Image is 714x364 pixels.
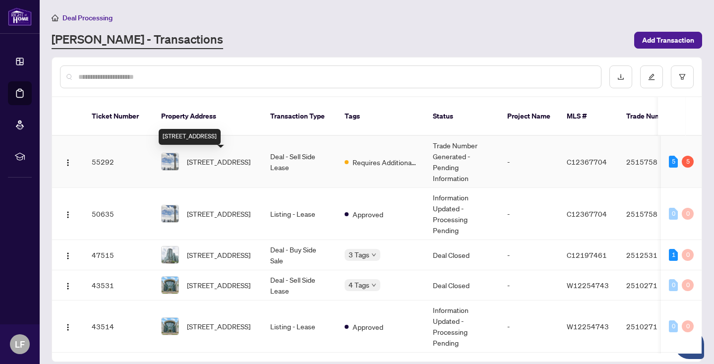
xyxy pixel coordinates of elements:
[262,240,337,270] td: Deal - Buy Side Sale
[559,97,618,136] th: MLS #
[353,209,383,220] span: Approved
[15,337,25,351] span: LF
[52,14,59,21] span: home
[499,136,559,188] td: -
[640,65,663,88] button: edit
[84,188,153,240] td: 50635
[353,157,417,168] span: Requires Additional Docs
[371,283,376,288] span: down
[262,97,337,136] th: Transaction Type
[425,97,499,136] th: Status
[84,97,153,136] th: Ticket Number
[682,156,694,168] div: 5
[162,205,178,222] img: thumbnail-img
[642,32,694,48] span: Add Transaction
[567,250,607,259] span: C12197461
[262,270,337,301] td: Deal - Sell Side Lease
[567,157,607,166] span: C12367704
[162,246,178,263] img: thumbnail-img
[425,240,499,270] td: Deal Closed
[159,129,221,145] div: [STREET_ADDRESS]
[262,188,337,240] td: Listing - Lease
[618,240,688,270] td: 2512531
[84,270,153,301] td: 43531
[153,97,262,136] th: Property Address
[371,252,376,257] span: down
[62,13,113,22] span: Deal Processing
[499,188,559,240] td: -
[349,279,369,291] span: 4 Tags
[64,252,72,260] img: Logo
[262,301,337,353] td: Listing - Lease
[669,156,678,168] div: 5
[162,153,178,170] img: thumbnail-img
[669,249,678,261] div: 1
[682,320,694,332] div: 0
[679,73,686,80] span: filter
[162,318,178,335] img: thumbnail-img
[567,281,609,290] span: W12254743
[64,159,72,167] img: Logo
[52,31,223,49] a: [PERSON_NAME] - Transactions
[60,154,76,170] button: Logo
[567,209,607,218] span: C12367704
[84,301,153,353] td: 43514
[425,301,499,353] td: Information Updated - Processing Pending
[8,7,32,26] img: logo
[499,301,559,353] td: -
[499,270,559,301] td: -
[425,136,499,188] td: Trade Number Generated - Pending Information
[60,206,76,222] button: Logo
[353,321,383,332] span: Approved
[682,208,694,220] div: 0
[262,136,337,188] td: Deal - Sell Side Lease
[64,282,72,290] img: Logo
[669,208,678,220] div: 0
[60,277,76,293] button: Logo
[617,73,624,80] span: download
[187,249,250,260] span: [STREET_ADDRESS]
[618,188,688,240] td: 2515758
[162,277,178,294] img: thumbnail-img
[60,318,76,334] button: Logo
[634,32,702,49] button: Add Transaction
[60,247,76,263] button: Logo
[425,188,499,240] td: Information Updated - Processing Pending
[682,279,694,291] div: 0
[64,323,72,331] img: Logo
[187,321,250,332] span: [STREET_ADDRESS]
[187,280,250,291] span: [STREET_ADDRESS]
[618,270,688,301] td: 2510271
[499,97,559,136] th: Project Name
[682,249,694,261] div: 0
[567,322,609,331] span: W12254743
[349,249,369,260] span: 3 Tags
[648,73,655,80] span: edit
[671,65,694,88] button: filter
[499,240,559,270] td: -
[669,320,678,332] div: 0
[187,156,250,167] span: [STREET_ADDRESS]
[669,279,678,291] div: 0
[187,208,250,219] span: [STREET_ADDRESS]
[609,65,632,88] button: download
[425,270,499,301] td: Deal Closed
[84,136,153,188] td: 55292
[84,240,153,270] td: 47515
[337,97,425,136] th: Tags
[618,301,688,353] td: 2510271
[64,211,72,219] img: Logo
[618,136,688,188] td: 2515758
[618,97,688,136] th: Trade Number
